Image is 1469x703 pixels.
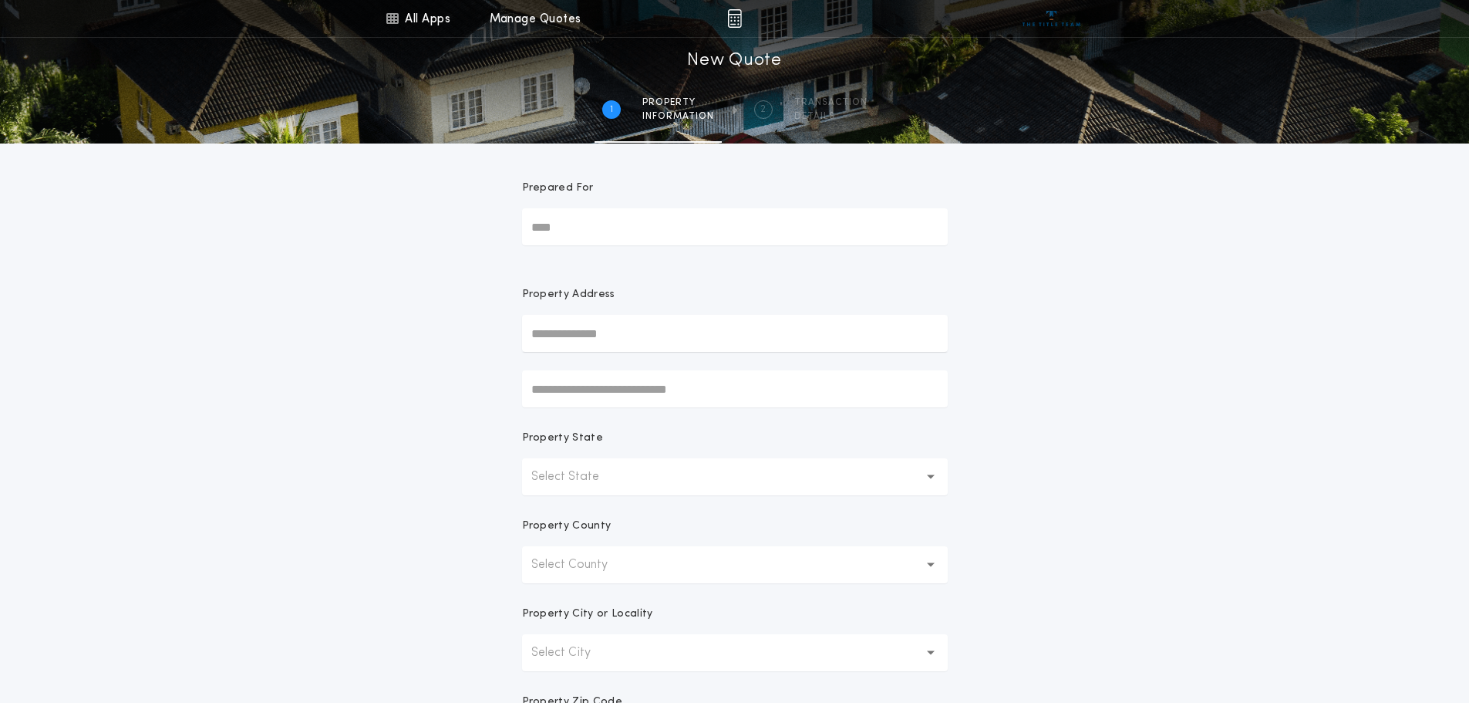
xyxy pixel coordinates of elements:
h1: New Quote [687,49,781,73]
p: Property State [522,431,603,446]
img: vs-icon [1023,11,1080,26]
input: Prepared For [522,208,948,245]
p: Select State [531,468,624,486]
p: Prepared For [522,181,594,196]
h2: 1 [610,103,613,116]
p: Property City or Locality [522,607,653,622]
img: img [727,9,742,28]
span: Property [642,96,714,109]
p: Select City [531,644,615,662]
button: Select County [522,546,948,583]
span: Transaction [794,96,868,109]
p: Select County [531,556,632,574]
p: Property County [522,519,612,534]
button: Select State [522,458,948,495]
button: Select City [522,634,948,671]
span: details [794,110,868,123]
h2: 2 [760,103,766,116]
p: Property Address [522,287,948,302]
span: information [642,110,714,123]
